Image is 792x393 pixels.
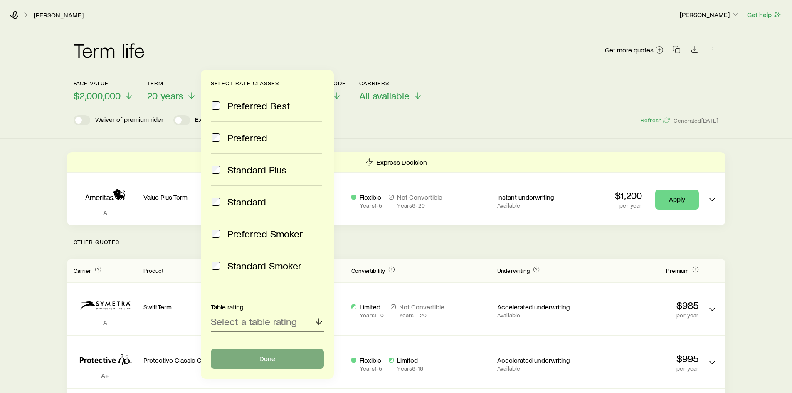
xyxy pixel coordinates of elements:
span: Convertibility [351,267,385,274]
button: [PERSON_NAME] [679,10,740,20]
p: [PERSON_NAME] [680,10,740,19]
p: Carriers [359,80,423,87]
a: [PERSON_NAME] [33,11,84,19]
button: CarriersAll available [359,80,423,102]
p: per year [587,365,699,372]
div: Term quotes [67,152,725,225]
p: Accelerated underwriting [497,303,581,311]
p: Years 6 - 18 [397,365,423,372]
span: All available [359,90,410,101]
p: Instant underwriting [497,193,581,201]
p: per year [615,202,642,209]
a: Get more quotes [604,45,664,55]
p: Accelerated underwriting [497,356,581,364]
a: Download CSV [689,47,701,55]
button: Refresh [640,116,670,124]
p: $1,200 [615,190,642,201]
a: Apply [655,190,699,210]
span: Premium [666,267,688,274]
p: Limited [360,303,384,311]
span: Generated [674,117,718,124]
p: Not Convertible [397,193,442,201]
p: A+ [74,371,137,380]
p: Value Plus Term [143,193,255,201]
p: Face value [74,80,134,87]
p: Flexible [360,356,382,364]
p: $995 [587,353,699,364]
p: $985 [587,299,699,311]
p: SwiftTerm [143,303,255,311]
p: Flexible [360,193,382,201]
p: Express Decision [377,158,427,166]
p: Available [497,365,581,372]
p: Protective Classic Choice Term [143,356,255,364]
p: Not Convertible [399,303,444,311]
p: Term [147,80,197,87]
span: Product [143,267,164,274]
p: Other Quotes [67,225,725,259]
p: per year [587,312,699,319]
button: Get help [747,10,782,20]
p: Years 1 - 10 [360,312,384,319]
p: A [74,208,137,217]
span: Underwriting [497,267,530,274]
span: Get more quotes [605,47,654,53]
p: Available [497,312,581,319]
span: [DATE] [701,117,719,124]
p: Waiver of premium rider [95,115,163,125]
p: Years 11 - 20 [399,312,444,319]
p: A [74,318,137,326]
p: Limited [397,356,423,364]
span: 20 years [147,90,183,101]
span: $2,000,000 [74,90,121,101]
span: Preferred Best [227,100,290,111]
button: Term20 years [147,80,197,102]
button: Face value$2,000,000 [74,80,134,102]
p: Extended convertibility [195,115,261,125]
span: Carrier [74,267,91,274]
p: Years 1 - 5 [360,202,382,209]
h2: Term life [74,40,145,60]
input: Preferred Best [212,101,220,110]
p: Years 6 - 20 [397,202,442,209]
p: Available [497,202,581,209]
p: Years 1 - 5 [360,365,382,372]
